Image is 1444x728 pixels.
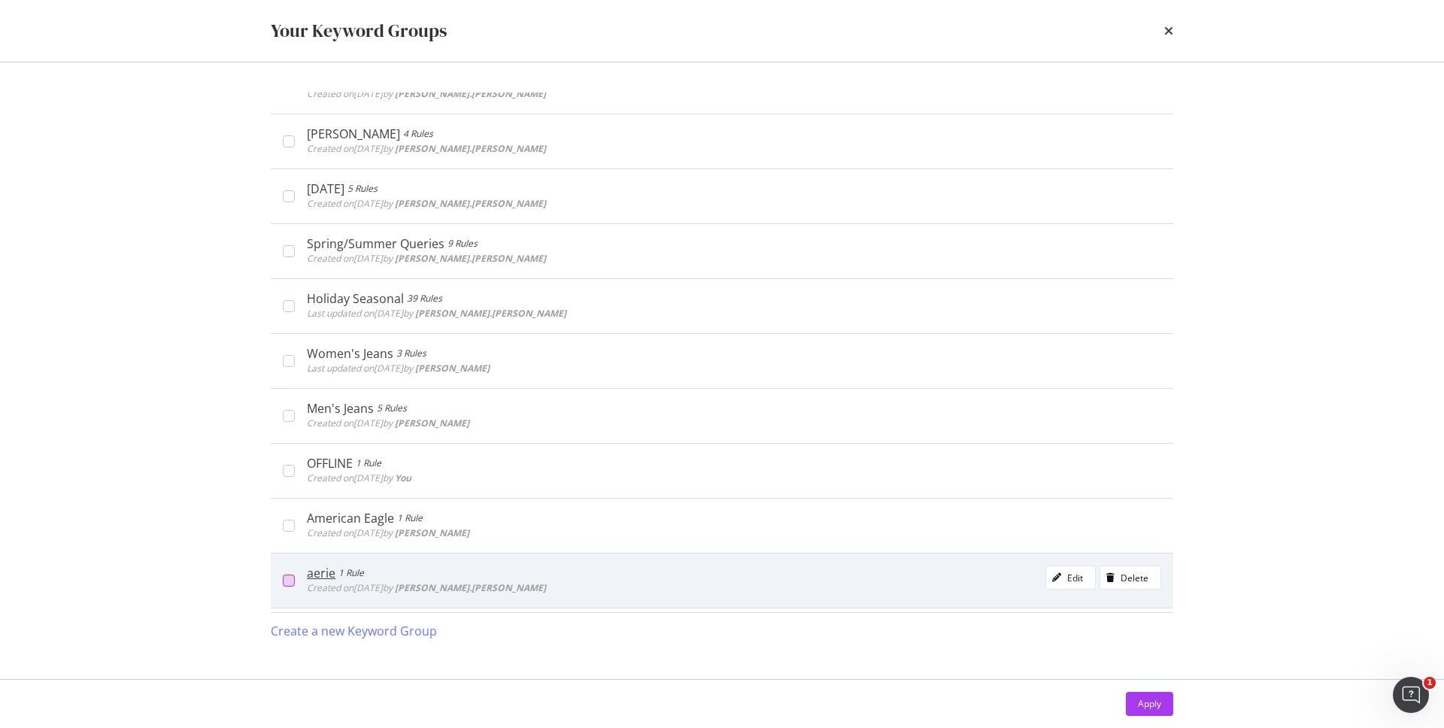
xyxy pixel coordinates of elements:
div: 5 Rules [377,401,407,416]
b: [PERSON_NAME].[PERSON_NAME] [395,581,546,594]
b: [PERSON_NAME] [415,362,490,375]
span: Created on [DATE] by [307,87,546,100]
span: Created on [DATE] by [307,417,469,429]
div: 39 Rules [407,291,442,306]
div: 1 Rule [356,456,381,471]
span: Created on [DATE] by [307,142,546,155]
div: Apply [1138,697,1161,710]
button: Delete [1100,566,1161,590]
b: [PERSON_NAME] [395,417,469,429]
div: Your Keyword Groups [271,18,447,44]
span: Created on [DATE] by [307,472,411,484]
div: times [1164,18,1173,44]
span: 1 [1424,677,1436,689]
span: Created on [DATE] by [307,526,469,539]
div: American Eagle [307,511,394,526]
b: [PERSON_NAME].[PERSON_NAME] [395,142,546,155]
div: Spring/Summer Queries [307,236,444,251]
button: Edit [1045,566,1096,590]
div: 5 Rules [347,181,378,196]
b: [PERSON_NAME].[PERSON_NAME] [395,252,546,265]
div: 1 Rule [338,566,364,581]
button: Apply [1126,692,1173,716]
b: [PERSON_NAME].[PERSON_NAME] [395,197,546,210]
b: [PERSON_NAME].[PERSON_NAME] [395,87,546,100]
div: [PERSON_NAME] [307,126,400,141]
span: Created on [DATE] by [307,581,546,594]
span: Created on [DATE] by [307,197,546,210]
div: aerie [307,566,335,581]
div: Women's Jeans [307,346,393,361]
b: [PERSON_NAME].[PERSON_NAME] [415,307,566,320]
div: OFFLINE [307,456,353,471]
button: Create a new Keyword Group [271,613,437,649]
div: Delete [1121,572,1148,584]
div: Edit [1067,572,1083,584]
b: [PERSON_NAME] [395,526,469,539]
div: Men's Jeans [307,401,374,416]
div: 9 Rules [447,236,478,251]
div: 4 Rules [403,126,433,141]
div: Holiday Seasonal [307,291,404,306]
span: Last updated on [DATE] by [307,307,566,320]
span: Last updated on [DATE] by [307,362,490,375]
div: 1 Rule [397,511,423,526]
div: 3 Rules [396,346,426,361]
iframe: Intercom live chat [1393,677,1429,713]
span: Created on [DATE] by [307,252,546,265]
div: [DATE] [307,181,344,196]
div: Create a new Keyword Group [271,623,437,640]
b: You [395,472,411,484]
